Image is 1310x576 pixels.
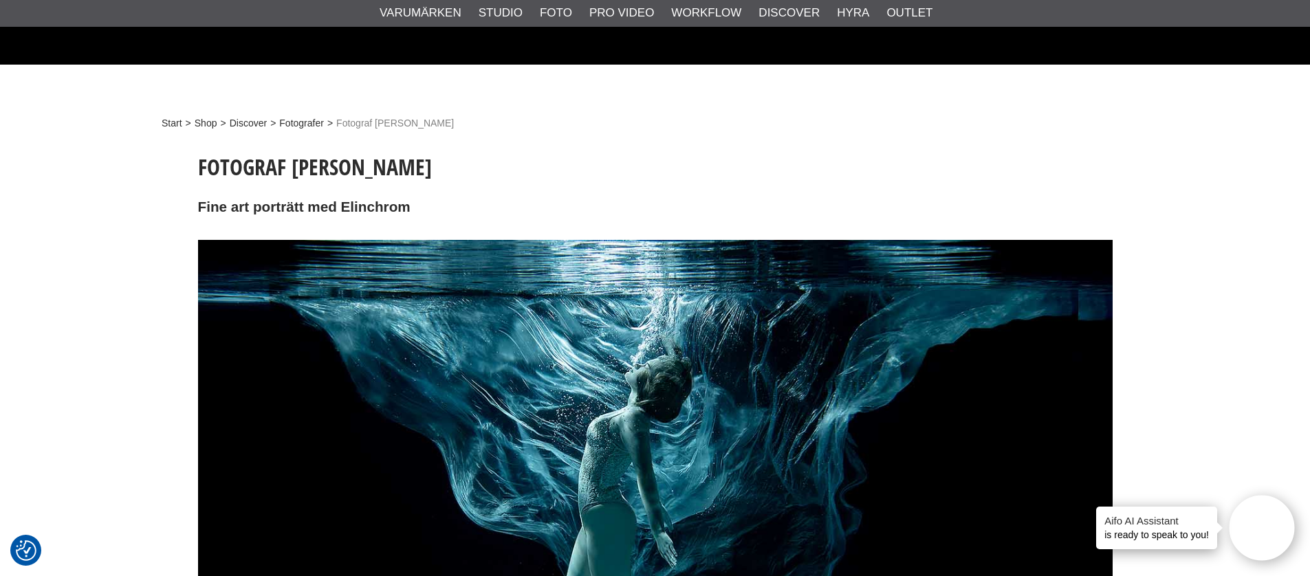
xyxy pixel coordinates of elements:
a: Pro Video [589,4,654,22]
a: Start [162,116,182,131]
span: Fotograf [PERSON_NAME] [336,116,454,131]
h2: Fine art porträtt med Elinchrom [198,197,1113,217]
span: > [327,116,333,131]
span: > [220,116,226,131]
a: Studio [479,4,523,22]
a: Workflow [671,4,741,22]
h1: Fotograf [PERSON_NAME] [198,152,1113,182]
a: Hyra [837,4,869,22]
a: Foto [540,4,572,22]
a: Varumärken [380,4,461,22]
a: Shop [195,116,217,131]
button: Samtyckesinställningar [16,538,36,563]
img: Revisit consent button [16,540,36,561]
h4: Aifo AI Assistant [1104,513,1209,528]
a: Outlet [886,4,932,22]
div: is ready to speak to you! [1096,507,1217,549]
a: Discover [230,116,267,131]
span: > [270,116,276,131]
span: > [186,116,191,131]
a: Fotografer [279,116,324,131]
a: Discover [758,4,820,22]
